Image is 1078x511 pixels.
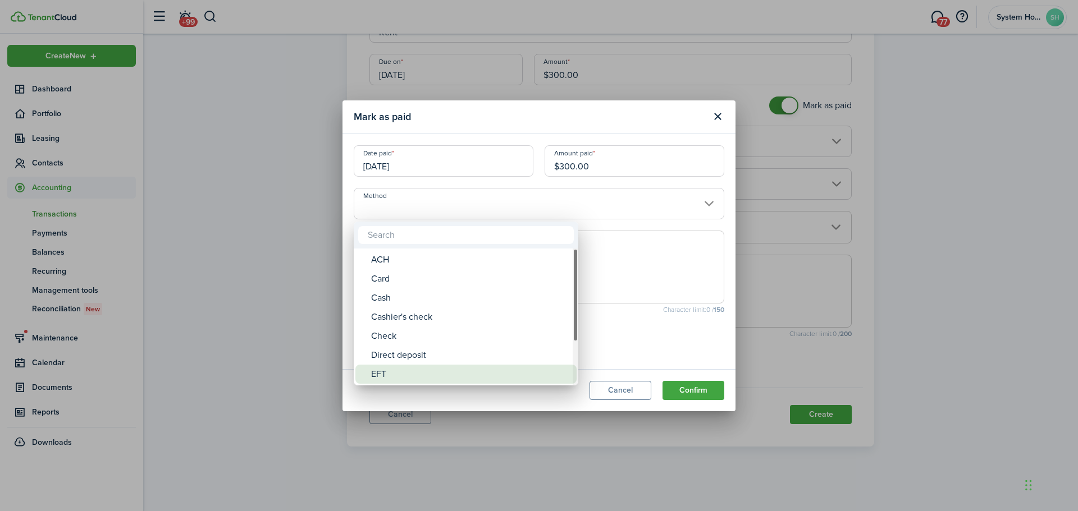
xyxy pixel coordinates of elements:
input: Search [358,226,574,244]
div: Direct deposit [371,346,570,365]
div: EFT [371,365,570,384]
div: Cash [371,288,570,307]
div: ACH [371,250,570,269]
div: Card [371,269,570,288]
div: Check [371,326,570,346]
div: Cashier's check [371,307,570,326]
mbsc-wheel: Method [354,248,578,385]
